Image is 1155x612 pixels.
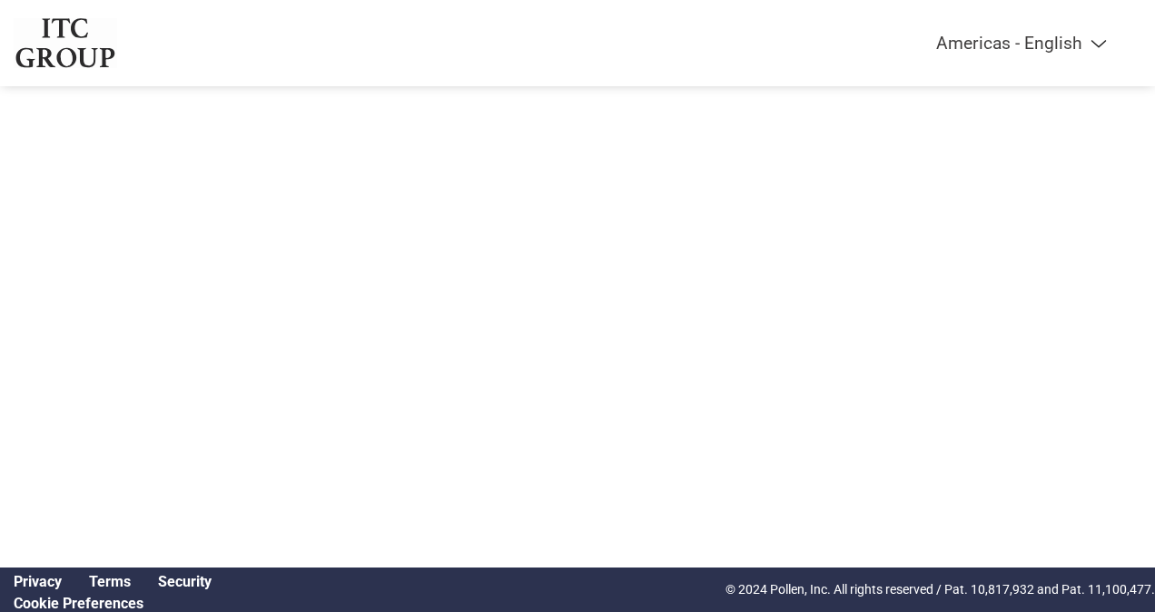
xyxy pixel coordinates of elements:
p: © 2024 Pollen, Inc. All rights reserved / Pat. 10,817,932 and Pat. 11,100,477. [726,580,1155,599]
a: Security [158,573,212,590]
a: Privacy [14,573,62,590]
a: Cookie Preferences, opens a dedicated popup modal window [14,595,143,612]
img: ITC Group [14,18,117,68]
a: Terms [89,573,131,590]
